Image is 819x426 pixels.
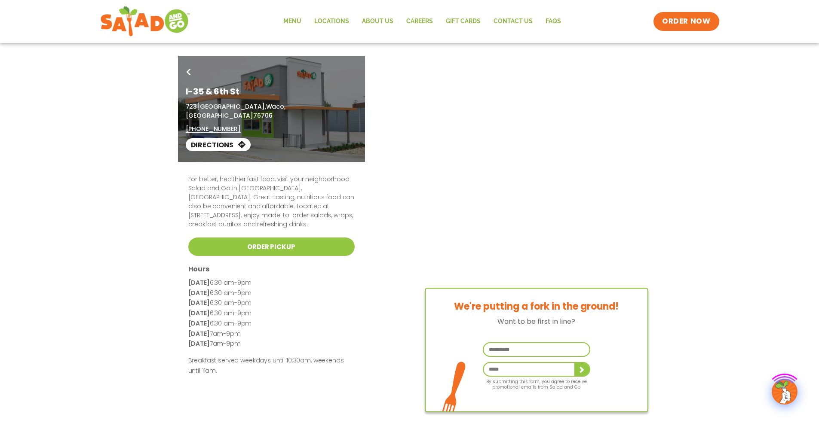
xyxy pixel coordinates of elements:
[188,298,210,307] strong: [DATE]
[487,12,539,31] a: Contact Us
[188,289,210,297] strong: [DATE]
[662,16,710,27] span: ORDER NOW
[308,12,356,31] a: Locations
[188,319,210,328] strong: [DATE]
[426,316,647,327] p: Want to be first in line?
[277,12,567,31] nav: Menu
[188,288,355,298] p: 6:30 am-9pm
[188,339,210,348] strong: [DATE]
[400,12,439,31] a: Careers
[483,377,590,390] p: By submitting this form, you agree to receive promotional emails from Salad and Go
[186,125,241,134] a: [PHONE_NUMBER]
[188,265,355,274] h3: Hours
[539,12,567,31] a: FAQs
[100,4,191,39] img: new-SAG-logo-768×292
[188,175,355,229] p: For better, healthier fast food, visit your neighborhood Salad and Go in [GEOGRAPHIC_DATA], [GEOG...
[188,237,355,256] a: Order Pickup
[188,339,355,349] p: 7am-9pm
[186,138,251,151] a: Directions
[439,12,487,31] a: GIFT CARDS
[356,12,400,31] a: About Us
[426,301,647,312] h3: We're putting a fork in the ground!
[653,12,719,31] a: ORDER NOW
[188,329,210,338] strong: [DATE]
[188,319,355,329] p: 6:30 am-9pm
[188,329,355,339] p: 7am-9pm
[188,298,355,308] p: 6:30 am-9pm
[188,278,355,288] p: 6:30 am-9pm
[186,111,254,120] span: [GEOGRAPHIC_DATA]
[188,356,355,376] p: Breakfast served weekdays until 10:30am, weekends until 11am.
[197,102,266,111] span: [GEOGRAPHIC_DATA],
[277,12,308,31] a: Menu
[266,102,285,111] span: Waco,
[186,102,197,111] span: 723
[253,111,272,120] span: 76706
[188,309,210,317] strong: [DATE]
[186,85,357,98] h1: I-35 & 6th St
[188,278,210,287] strong: [DATE]
[188,308,355,319] p: 6:30 am-9pm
